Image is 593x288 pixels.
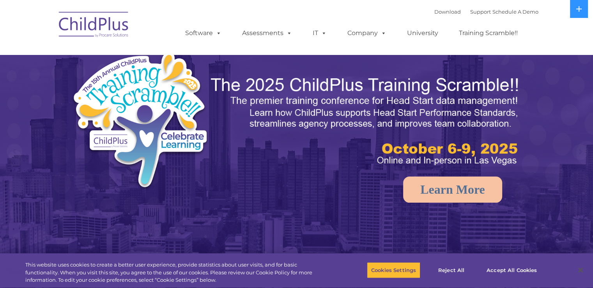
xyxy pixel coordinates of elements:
a: Download [434,9,461,15]
a: Company [340,25,394,41]
a: Schedule A Demo [492,9,538,15]
button: Close [572,261,589,279]
img: ChildPlus by Procare Solutions [55,6,133,45]
a: Learn More [403,177,502,203]
a: Software [177,25,229,41]
button: Reject All [427,262,476,278]
a: Assessments [234,25,300,41]
a: Training Scramble!! [451,25,526,41]
a: IT [305,25,335,41]
a: University [399,25,446,41]
button: Cookies Settings [367,262,420,278]
div: This website uses cookies to create a better user experience, provide statistics about user visit... [25,261,326,284]
font: | [434,9,538,15]
span: Last name [108,51,132,57]
button: Accept All Cookies [482,262,541,278]
span: Phone number [108,83,142,89]
a: Support [470,9,491,15]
